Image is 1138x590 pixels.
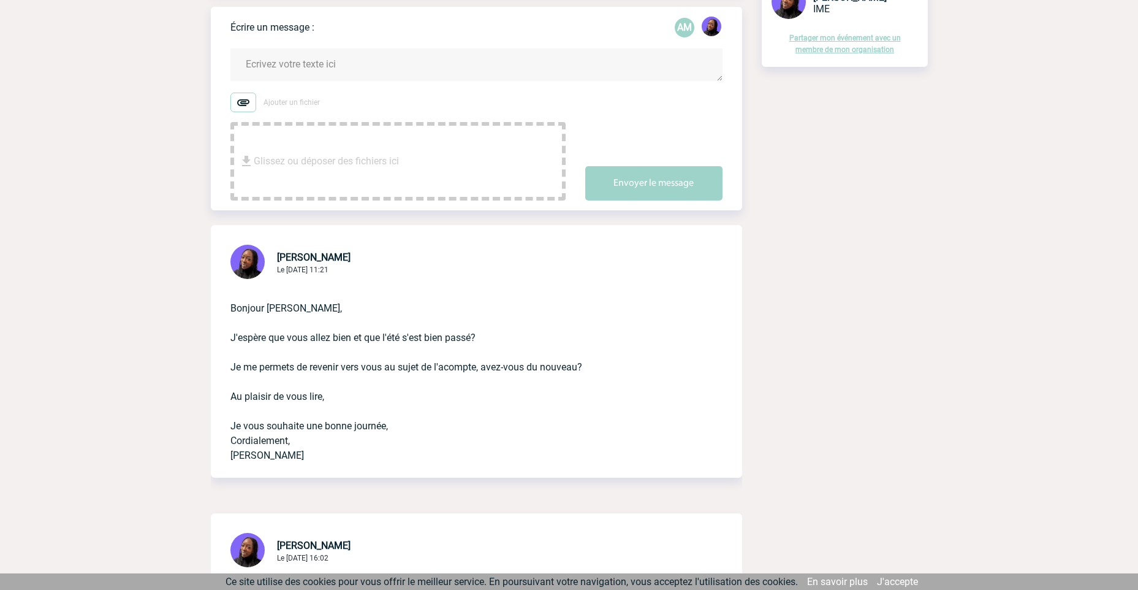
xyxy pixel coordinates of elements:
[813,3,830,15] span: IME
[675,18,694,37] p: AM
[264,98,320,107] span: Ajouter un fichier
[239,154,254,169] img: file_download.svg
[254,131,399,192] span: Glissez ou déposer des fichiers ici
[807,576,868,588] a: En savoir plus
[226,576,798,588] span: Ce site utilise des cookies pour vous offrir le meilleur service. En poursuivant votre navigation...
[230,21,314,33] p: Écrire un message :
[230,282,688,463] p: Bonjour [PERSON_NAME], J'espère que vous allez bien et que l'été s'est bien passé? Je me permets ...
[877,576,918,588] a: J'accepte
[277,540,351,551] span: [PERSON_NAME]
[789,34,901,54] a: Partager mon événement avec un membre de mon organisation
[277,251,351,263] span: [PERSON_NAME]
[675,18,694,37] div: Aurélie MORO
[277,554,328,562] span: Le [DATE] 16:02
[702,17,721,36] img: 131349-0.png
[230,245,265,279] img: 131349-0.png
[277,266,328,274] span: Le [DATE] 11:21
[230,533,265,567] img: 131349-0.png
[585,166,723,201] button: Envoyer le message
[702,17,721,39] div: Tabaski THIAM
